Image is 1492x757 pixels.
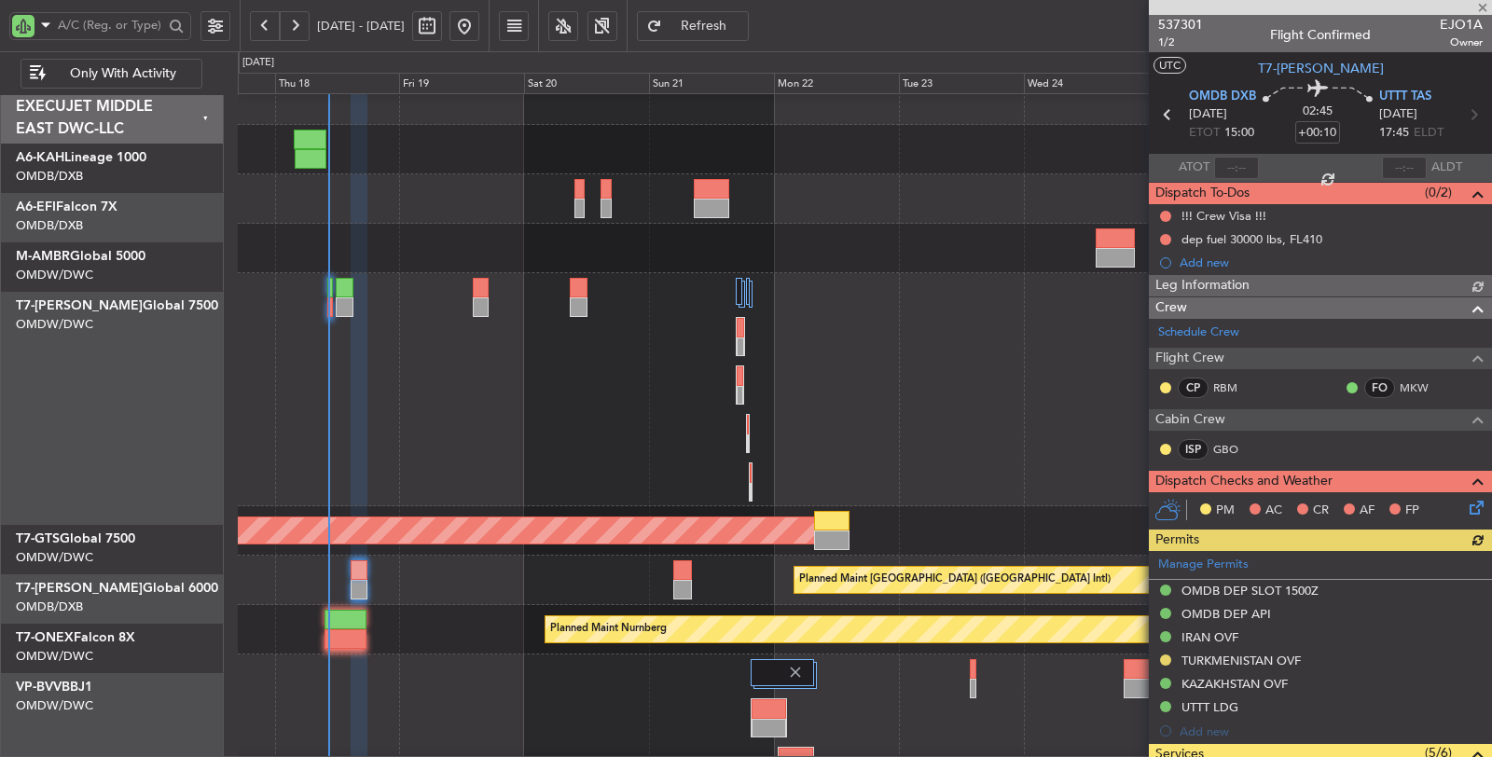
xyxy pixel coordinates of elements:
div: Planned Maint Nurnberg [550,615,667,643]
a: OMDW/DWC [16,697,93,714]
a: OMDW/DWC [16,267,93,283]
input: A/C (Reg. or Type) [58,11,163,39]
div: Planned Maint [GEOGRAPHIC_DATA] ([GEOGRAPHIC_DATA] Intl) [799,566,1111,594]
span: 537301 [1158,15,1203,34]
a: RBM [1213,379,1255,396]
a: T7-ONEXFalcon 8X [16,631,135,644]
div: !!! Crew Visa !!! [1181,208,1266,224]
span: 17:45 [1379,124,1409,143]
span: T7-GTS [16,532,60,545]
span: M-AMBR [16,250,70,263]
span: ELDT [1414,124,1444,143]
span: AC [1265,502,1282,520]
div: Tue 23 [899,73,1024,95]
span: Dispatch To-Dos [1155,183,1250,204]
div: Fri 19 [399,73,524,95]
a: T7-[PERSON_NAME]Global 6000 [16,582,218,595]
button: UTC [1154,57,1186,74]
a: A6-EFIFalcon 7X [16,200,117,213]
span: (0/2) [1425,183,1452,202]
span: UTTT TAS [1379,88,1431,106]
span: [DATE] [1189,105,1227,124]
div: ISP [1178,439,1209,460]
div: CP [1178,378,1209,398]
div: dep fuel 30000 lbs, FL410 [1181,231,1322,247]
a: OMDW/DWC [16,316,93,333]
div: Flight Confirmed [1270,25,1371,45]
span: Refresh [666,20,742,33]
a: T7-GTSGlobal 7500 [16,532,135,545]
span: AF [1360,502,1375,520]
span: T7-[PERSON_NAME] [16,299,143,312]
button: Refresh [637,11,749,41]
a: OMDW/DWC [16,648,93,665]
a: MKW [1400,379,1442,396]
div: Wed 24 [1024,73,1149,95]
img: gray-close.svg [787,664,804,681]
span: A6-KAH [16,151,64,164]
span: Dispatch Checks and Weather [1155,471,1333,492]
span: 02:45 [1303,103,1333,121]
span: [DATE] - [DATE] [317,18,405,34]
span: A6-EFI [16,200,56,213]
div: Sat 20 [524,73,649,95]
span: PM [1216,502,1235,520]
span: Owner [1440,34,1483,50]
span: VP-BVV [16,681,62,694]
span: T7-[PERSON_NAME] [16,582,143,595]
span: 15:00 [1224,124,1254,143]
a: GBO [1213,441,1255,458]
a: OMDW/DWC [16,549,93,566]
div: [DATE] [242,55,274,71]
span: ATOT [1179,158,1209,177]
span: Crew [1155,297,1187,319]
span: [DATE] [1379,105,1417,124]
span: FP [1405,502,1419,520]
span: ETOT [1189,124,1220,143]
span: Flight Crew [1155,348,1224,369]
div: Sun 21 [649,73,774,95]
span: OMDB DXB [1189,88,1256,106]
div: FO [1364,378,1395,398]
div: Thu 18 [275,73,400,95]
a: T7-[PERSON_NAME]Global 7500 [16,299,218,312]
span: CR [1313,502,1329,520]
span: Only With Activity [49,67,196,80]
span: ALDT [1431,158,1462,177]
span: T7-[PERSON_NAME] [1258,59,1384,78]
div: Add new [1180,255,1483,270]
div: Mon 22 [774,73,899,95]
a: Schedule Crew [1158,323,1239,342]
button: Only With Activity [21,59,202,89]
a: OMDB/DXB [16,599,83,615]
span: Cabin Crew [1155,409,1225,431]
span: EJO1A [1440,15,1483,34]
a: OMDB/DXB [16,217,83,234]
a: OMDB/DXB [16,168,83,185]
a: A6-KAHLineage 1000 [16,151,146,164]
span: T7-ONEX [16,631,74,644]
a: M-AMBRGlobal 5000 [16,250,145,263]
span: 1/2 [1158,34,1203,50]
a: VP-BVVBBJ1 [16,681,92,694]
